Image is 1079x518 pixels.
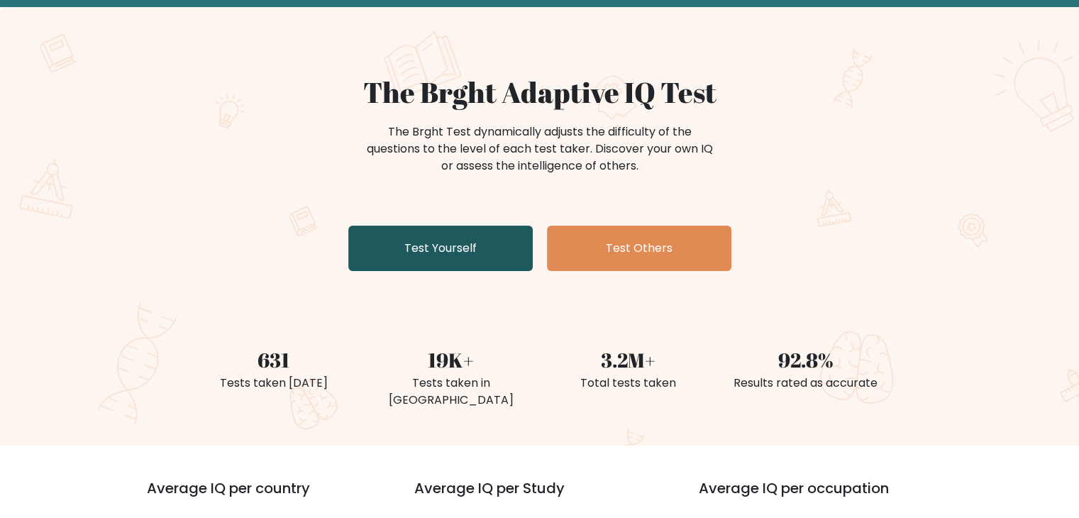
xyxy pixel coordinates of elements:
[547,226,731,271] a: Test Others
[194,375,354,392] div: Tests taken [DATE]
[548,345,709,375] div: 3.2M+
[363,123,717,175] div: The Brght Test dynamically adjusts the difficulty of the questions to the level of each test take...
[194,75,886,109] h1: The Brght Adaptive IQ Test
[548,375,709,392] div: Total tests taken
[147,480,363,514] h3: Average IQ per country
[699,480,949,514] h3: Average IQ per occupation
[726,375,886,392] div: Results rated as accurate
[194,345,354,375] div: 631
[348,226,533,271] a: Test Yourself
[371,345,531,375] div: 19K+
[726,345,886,375] div: 92.8%
[414,480,665,514] h3: Average IQ per Study
[371,375,531,409] div: Tests taken in [GEOGRAPHIC_DATA]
